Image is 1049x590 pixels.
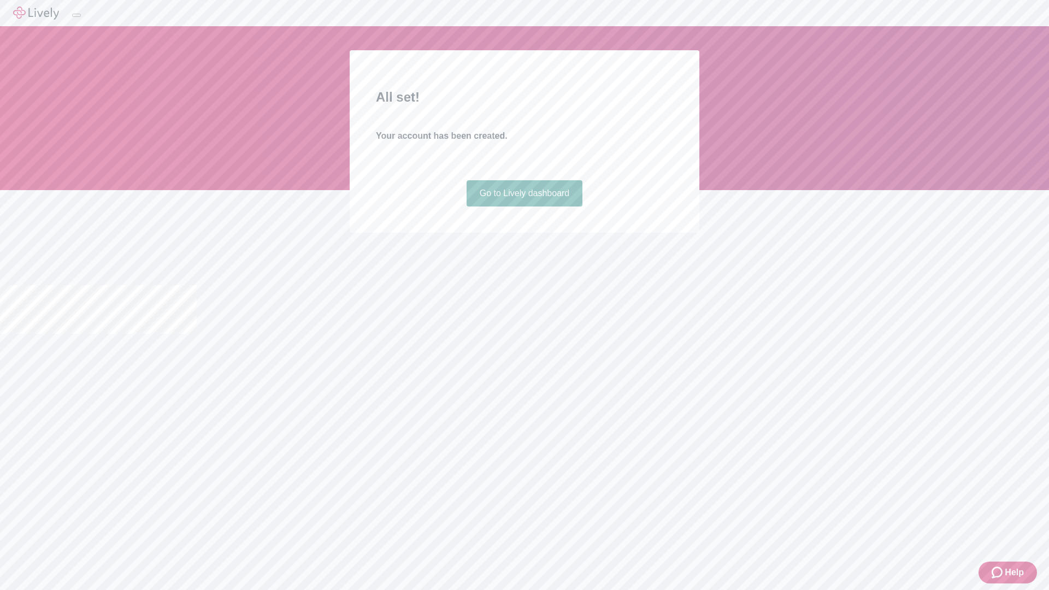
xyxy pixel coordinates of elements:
[376,87,673,107] h2: All set!
[992,566,1005,579] svg: Zendesk support icon
[376,129,673,143] h4: Your account has been created.
[467,180,583,206] a: Go to Lively dashboard
[979,562,1037,583] button: Zendesk support iconHelp
[13,7,59,20] img: Lively
[72,14,81,17] button: Log out
[1005,566,1024,579] span: Help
